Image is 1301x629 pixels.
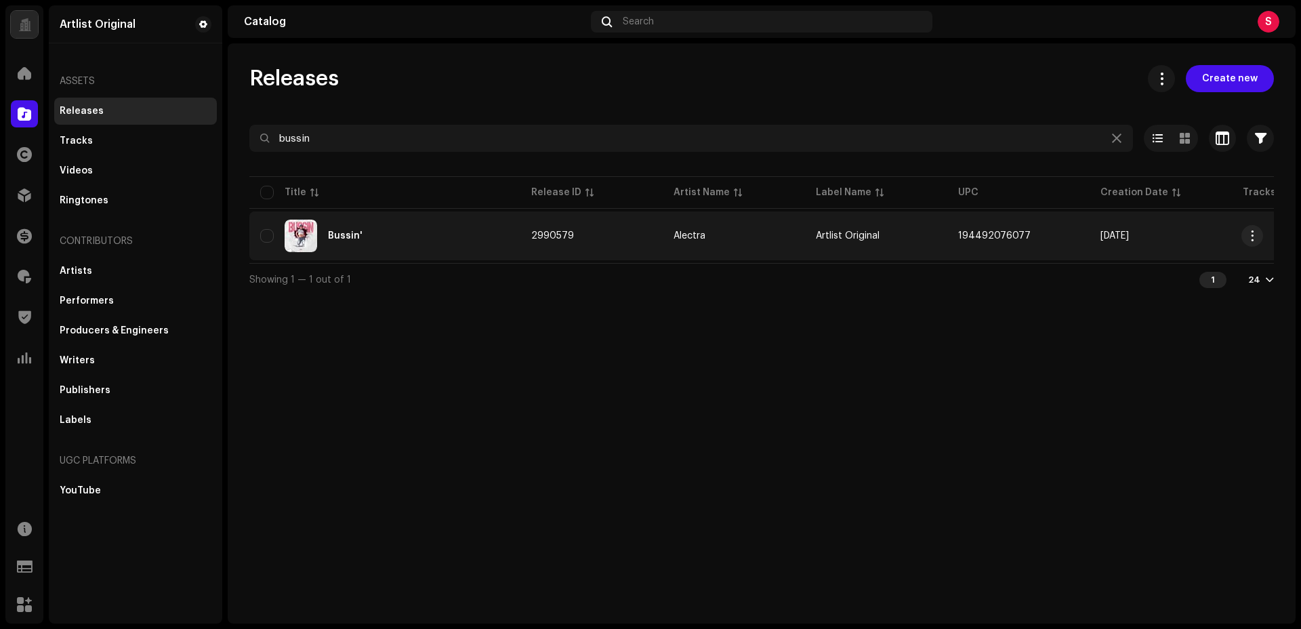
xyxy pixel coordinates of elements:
div: S [1258,11,1279,33]
div: Publishers [60,385,110,396]
div: Catalog [244,16,585,27]
span: Artlist Original [816,231,880,241]
div: Videos [60,165,93,176]
span: Aug 28, 2025 [1100,231,1129,241]
re-m-nav-item: Artists [54,258,217,285]
re-m-nav-item: Producers & Engineers [54,317,217,344]
div: Creation Date [1100,186,1168,199]
div: Artlist Original [60,19,136,30]
span: Showing 1 — 1 out of 1 [249,275,351,285]
re-m-nav-item: Labels [54,407,217,434]
div: Writers [60,355,95,366]
div: 1 [1199,272,1226,288]
input: Search [249,125,1133,152]
div: YouTube [60,485,101,496]
div: Producers & Engineers [60,325,169,336]
div: Releases [60,106,104,117]
div: Labels [60,415,91,426]
span: Search [623,16,654,27]
span: Releases [249,65,339,92]
re-a-nav-header: Assets [54,65,217,98]
re-m-nav-item: YouTube [54,477,217,504]
re-a-nav-header: UGC Platforms [54,445,217,477]
span: Alectra [674,231,794,241]
button: Create new [1186,65,1274,92]
span: Create new [1202,65,1258,92]
div: Tracks [60,136,93,146]
div: Label Name [816,186,871,199]
div: Bussin' [328,231,363,241]
re-a-nav-header: Contributors [54,225,217,258]
re-m-nav-item: Ringtones [54,187,217,214]
div: Performers [60,296,114,306]
div: Artists [60,266,92,277]
span: 2990579 [531,231,574,241]
div: 24 [1248,275,1260,285]
re-m-nav-item: Tracks [54,127,217,155]
span: 194492076077 [958,231,1031,241]
div: Artist Name [674,186,730,199]
div: Ringtones [60,195,108,206]
div: Title [285,186,306,199]
re-m-nav-item: Writers [54,347,217,374]
re-m-nav-item: Releases [54,98,217,125]
img: 57877ec3-8b1a-472e-ac01-a5ed51e2d502 [285,220,317,252]
div: Alectra [674,231,705,241]
div: Release ID [531,186,581,199]
re-m-nav-item: Performers [54,287,217,314]
re-m-nav-item: Videos [54,157,217,184]
re-m-nav-item: Publishers [54,377,217,404]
